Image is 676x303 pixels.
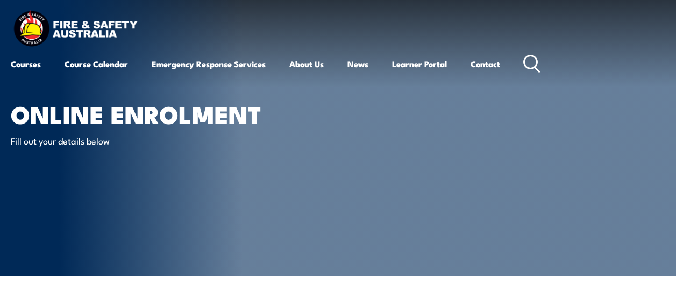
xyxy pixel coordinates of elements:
a: Emergency Response Services [152,51,266,77]
a: Contact [471,51,500,77]
p: Fill out your details below [11,134,207,147]
h1: Online Enrolment [11,103,276,124]
a: Course Calendar [65,51,128,77]
a: About Us [289,51,324,77]
a: Learner Portal [392,51,447,77]
a: News [347,51,368,77]
a: Courses [11,51,41,77]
